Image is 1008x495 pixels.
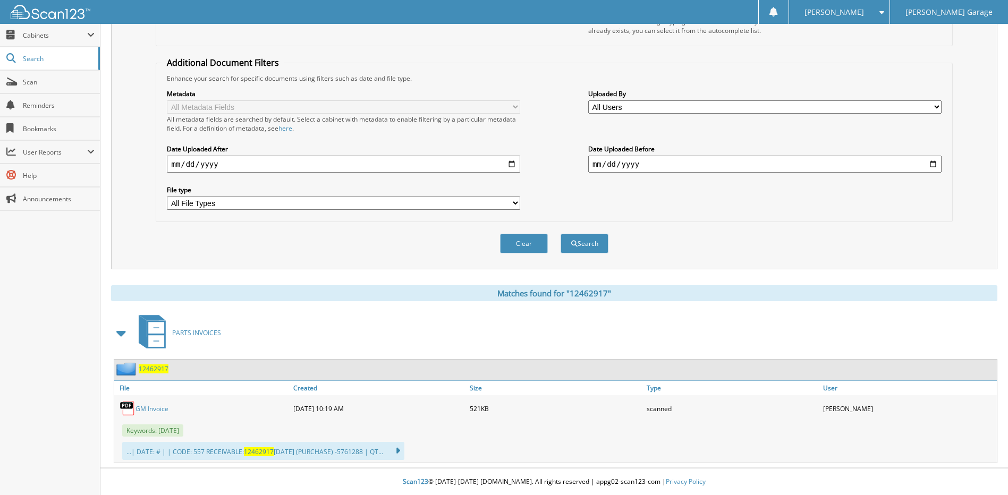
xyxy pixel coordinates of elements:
[116,362,139,375] img: folder2.png
[122,424,183,437] span: Keywords: [DATE]
[588,156,942,173] input: end
[122,442,404,460] div: ...| DATE: # | | CODE: 557 RECEIVABLE: [DATE] (PURCHASE) -5761288 | QT...
[955,444,1008,495] iframe: Chat Widget
[588,17,942,35] div: Select a cabinet and begin typing the name of the folder you want to search in. If the name match...
[167,185,520,194] label: File type
[172,328,221,337] span: PARTS INVOICES
[132,312,221,354] a: PARTS INVOICES
[23,31,87,40] span: Cabinets
[467,398,643,419] div: 521KB
[167,115,520,133] div: All metadata fields are searched by default. Select a cabinet with metadata to enable filtering b...
[167,89,520,98] label: Metadata
[135,404,168,413] a: GM Invoice
[111,285,997,301] div: Matches found for "12462917"
[162,74,946,83] div: Enhance your search for specific documents using filters such as date and file type.
[244,447,274,456] span: 12462917
[588,89,942,98] label: Uploaded By
[500,234,548,253] button: Clear
[23,101,95,110] span: Reminders
[23,194,95,203] span: Announcements
[167,144,520,153] label: Date Uploaded After
[167,156,520,173] input: start
[23,148,87,157] span: User Reports
[114,381,291,395] a: File
[644,398,820,419] div: scanned
[11,5,90,19] img: scan123-logo-white.svg
[820,381,997,395] a: User
[23,78,95,87] span: Scan
[139,364,168,373] a: 12462917
[905,9,993,15] span: [PERSON_NAME] Garage
[162,57,284,69] legend: Additional Document Filters
[561,234,608,253] button: Search
[291,398,467,419] div: [DATE] 10:19 AM
[403,477,428,486] span: Scan123
[23,54,93,63] span: Search
[666,477,706,486] a: Privacy Policy
[588,144,942,153] label: Date Uploaded Before
[467,381,643,395] a: Size
[23,124,95,133] span: Bookmarks
[100,469,1008,495] div: © [DATE]-[DATE] [DOMAIN_NAME]. All rights reserved | appg02-scan123-com |
[23,171,95,180] span: Help
[120,400,135,416] img: PDF.png
[291,381,467,395] a: Created
[644,381,820,395] a: Type
[278,124,292,133] a: here
[820,398,997,419] div: [PERSON_NAME]
[804,9,864,15] span: [PERSON_NAME]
